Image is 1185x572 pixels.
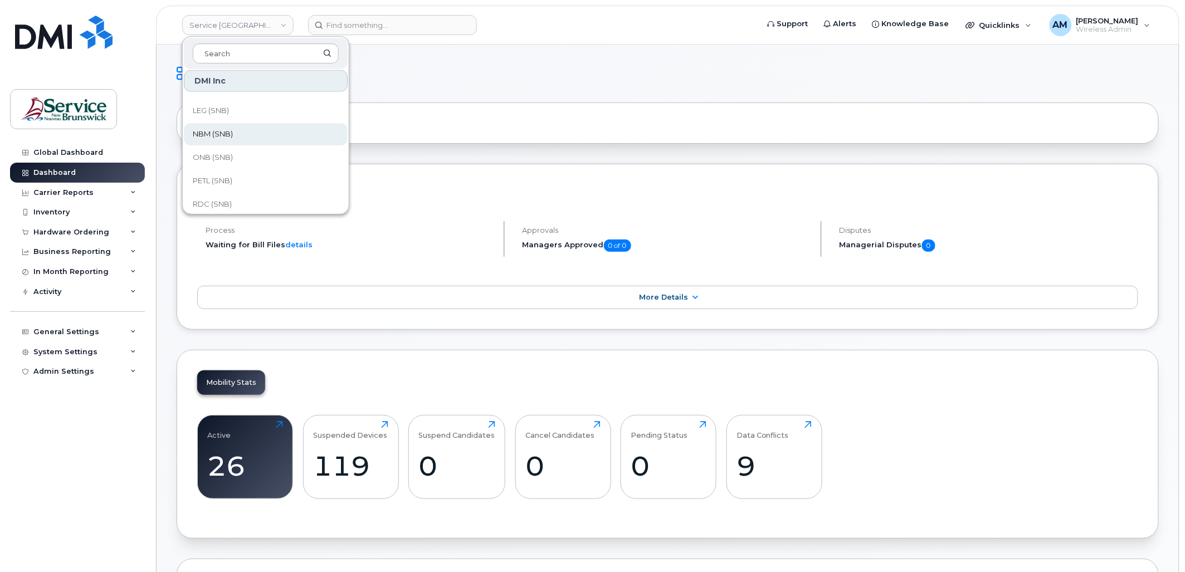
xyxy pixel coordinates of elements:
[206,226,494,234] h4: Process
[419,449,495,482] div: 0
[193,152,233,163] span: ONB (SNB)
[840,226,1138,234] h4: Disputes
[640,293,689,301] span: More Details
[313,449,388,482] div: 119
[208,421,283,492] a: Active26
[184,70,348,92] div: DMI Inc
[631,449,706,482] div: 0
[419,421,495,439] div: Suspend Candidates
[206,239,494,250] li: Waiting for Bill Files
[193,105,229,116] span: LEG (SNB)
[604,239,631,252] span: 0 of 0
[208,449,283,482] div: 26
[523,226,811,234] h4: Approvals
[525,449,601,482] div: 0
[525,421,601,492] a: Cancel Candidates0
[313,421,387,439] div: Suspended Devices
[840,239,1138,252] h5: Managerial Disputes
[197,184,1138,201] h2: [DATE] Billing Cycle
[737,421,812,492] a: Data Conflicts9
[184,146,348,169] a: ONB (SNB)
[184,193,348,216] a: RDC (SNB)
[631,421,706,492] a: Pending Status0
[631,421,688,439] div: Pending Status
[525,421,594,439] div: Cancel Candidates
[313,421,388,492] a: Suspended Devices119
[193,199,232,210] span: RDC (SNB)
[184,100,348,122] a: LEG (SNB)
[184,123,348,145] a: NBM (SNB)
[208,421,231,439] div: Active
[193,175,232,187] span: PETL (SNB)
[523,239,811,252] h5: Managers Approved
[285,240,313,249] a: details
[184,170,348,192] a: PETL (SNB)
[193,43,339,63] input: Search
[922,239,935,252] span: 0
[737,449,812,482] div: 9
[193,129,233,140] span: NBM (SNB)
[419,421,495,492] a: Suspend Candidates0
[737,421,789,439] div: Data Conflicts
